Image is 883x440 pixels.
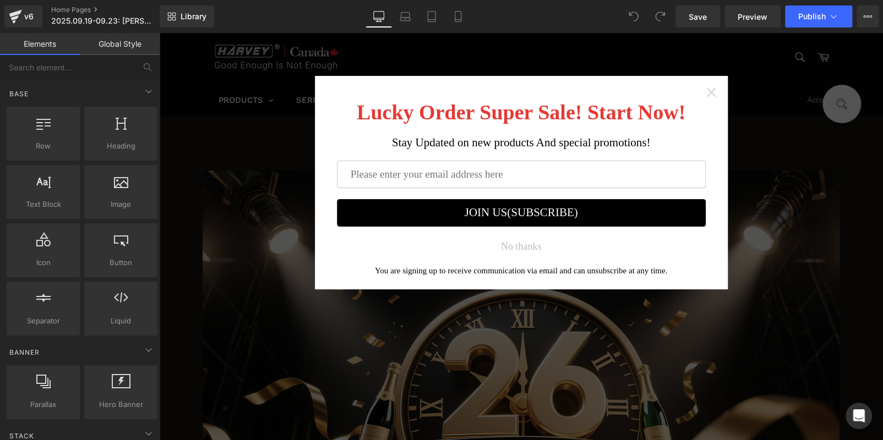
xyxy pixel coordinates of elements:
[178,233,547,243] div: You are signing up to receive communication via email and can unsubscribe at any time.
[10,399,77,410] span: Parallax
[10,315,77,327] span: Separator
[8,347,41,358] span: Banner
[857,5,879,28] button: More
[88,399,154,410] span: Hero Banner
[4,5,42,28] a: v6
[418,5,445,28] a: Tablet
[178,166,547,194] button: JOIN US(SUBSCRIBE)
[80,33,160,55] a: Global Style
[178,70,547,89] h1: Lucky Order Super Sale! Start Now!
[846,403,872,429] div: Open Intercom Messenger
[623,5,645,28] button: Undo
[178,103,547,117] div: Stay Updated on new products And special promotions!
[649,5,671,28] button: Redo
[785,5,852,28] button: Publish
[51,5,178,14] a: Home Pages
[445,5,471,28] a: Mobile
[88,140,154,152] span: Heading
[160,5,214,28] a: New Library
[181,12,206,21] span: Library
[798,12,826,21] span: Publish
[22,9,36,24] div: v6
[88,315,154,327] span: Liquid
[547,54,558,65] a: Close widget
[8,89,30,99] span: Base
[689,11,707,23] span: Save
[366,5,392,28] a: Desktop
[342,208,383,219] div: No thanks
[88,257,154,268] span: Button
[10,140,77,152] span: Row
[10,199,77,210] span: Text Block
[738,11,767,23] span: Preview
[88,199,154,210] span: Image
[51,16,157,25] span: 2025.09.19-09.23: [PERSON_NAME] 26th Anniversary Massive Sale
[392,5,418,28] a: Laptop
[724,5,781,28] a: Preview
[178,128,547,155] input: Please enter your email address here
[10,257,77,268] span: Icon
